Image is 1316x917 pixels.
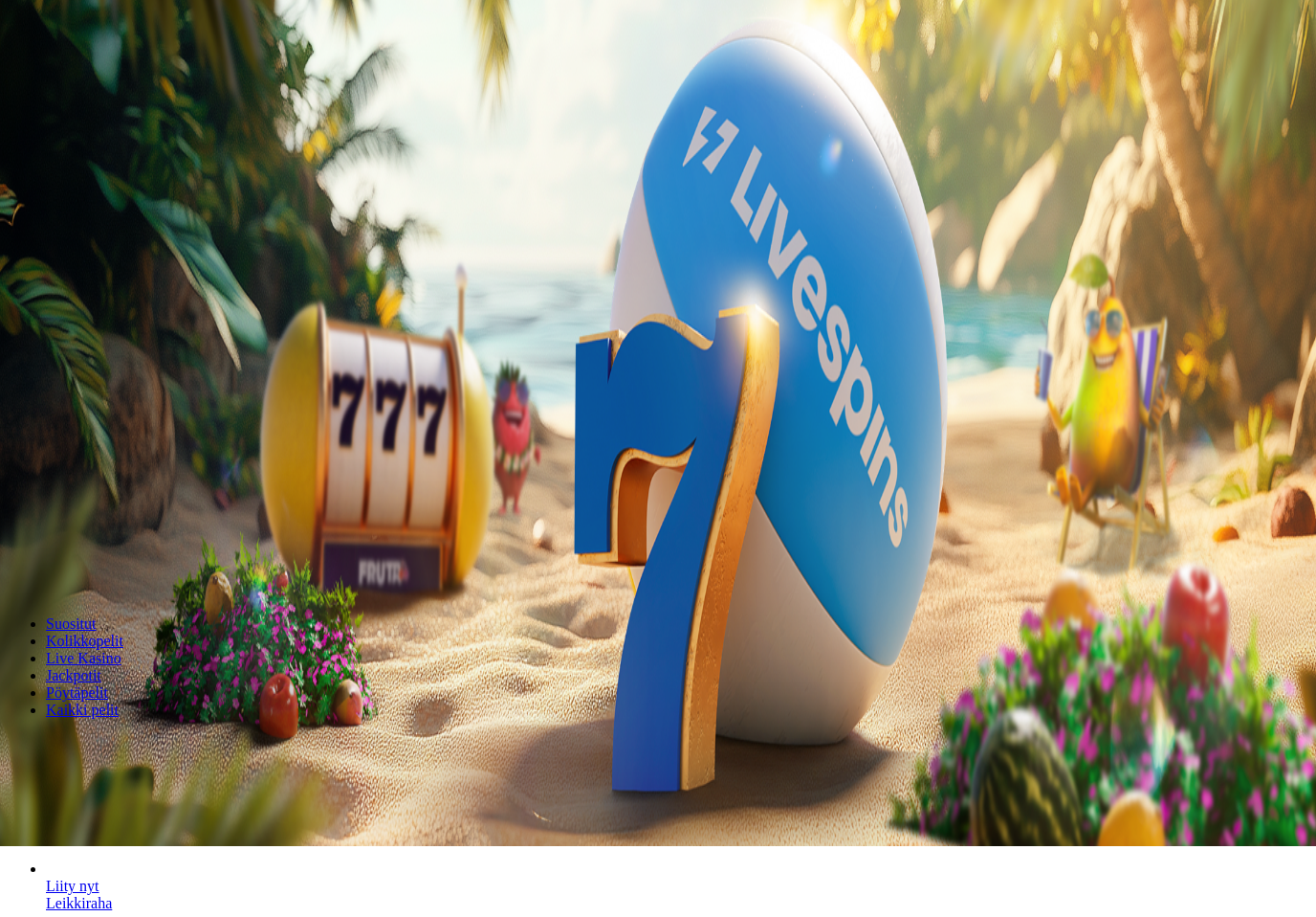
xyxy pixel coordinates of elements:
[46,684,108,701] a: Pöytäpelit
[8,583,1308,719] nav: Lobby
[46,650,121,666] a: Live Kasino
[8,583,1308,754] header: Lobby
[46,667,101,683] a: Jackpotit
[46,633,123,649] a: Kolikkopelit
[46,878,99,894] a: Gates of Olympus Super Scatter
[46,615,96,632] a: Suositut
[46,895,112,911] a: Gates of Olympus Super Scatter
[46,702,119,718] span: Kaikki pelit
[46,878,99,894] span: Liity nyt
